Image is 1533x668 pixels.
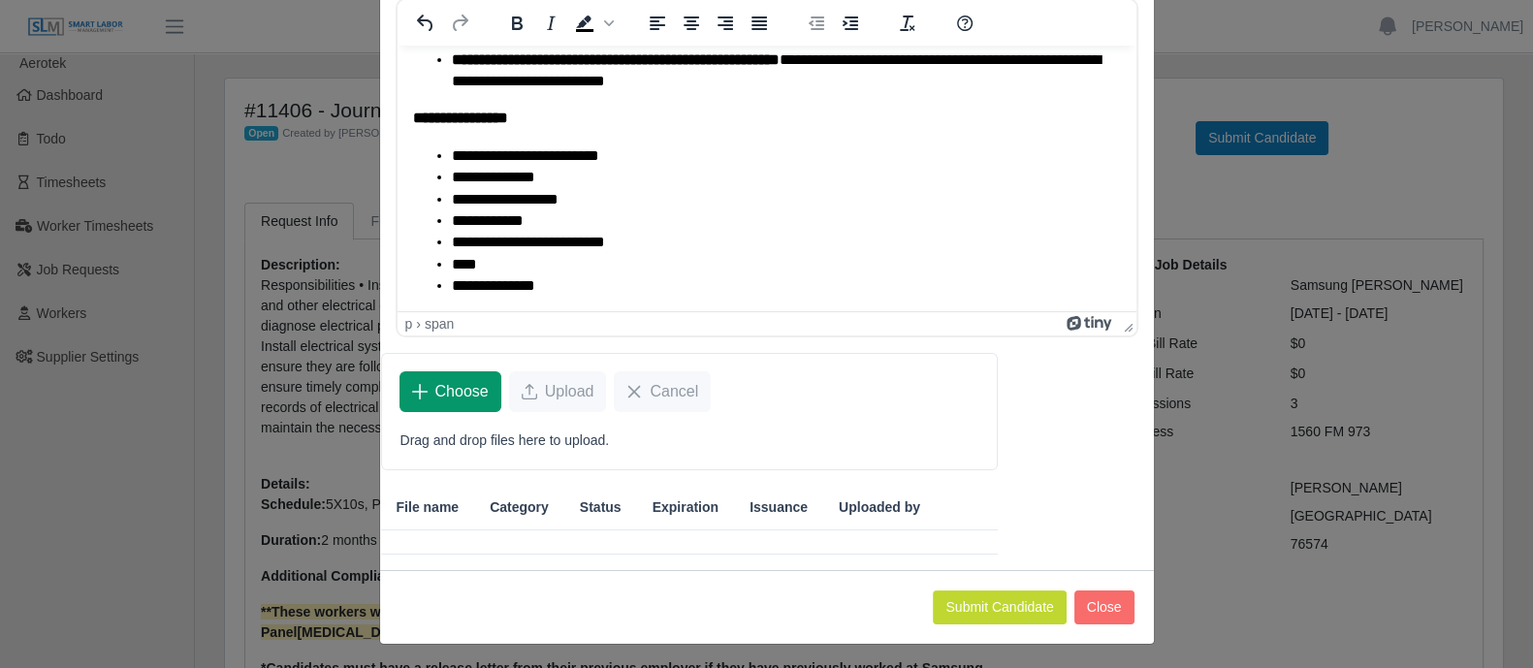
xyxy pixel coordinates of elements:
span: Status [580,497,622,518]
span: Issuance [750,497,808,518]
div: › [416,316,421,332]
span: Cancel [650,380,698,403]
span: File name [397,497,460,518]
span: Choose [435,380,489,403]
button: Close [1074,590,1134,624]
button: Upload [509,371,607,412]
button: Submit Candidate [933,590,1066,624]
div: p [405,316,413,332]
span: Uploaded by [839,497,920,518]
p: Drag and drop files here to upload. [400,430,979,451]
button: Cancel [614,371,711,412]
span: Category [490,497,549,518]
div: span [425,316,454,332]
iframe: Rich Text Area [398,46,1136,311]
span: Expiration [653,497,719,518]
a: Powered by Tiny [1067,316,1115,332]
button: Choose [399,371,501,412]
div: Press the Up and Down arrow keys to resize the editor. [1116,312,1136,335]
span: Upload [545,380,594,403]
